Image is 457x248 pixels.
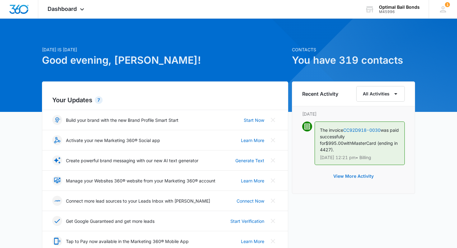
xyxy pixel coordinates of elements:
[95,96,103,104] div: 7
[344,140,352,146] span: with
[325,140,344,146] span: $995.00
[66,117,178,123] p: Build your brand with the new Brand Profile Smart Start
[302,111,405,117] p: [DATE]
[66,238,189,245] p: Tap to Pay now available in the Marketing 360® Mobile App
[244,117,264,123] a: Start Now
[302,90,338,98] h6: Recent Activity
[66,177,215,184] p: Manage your Websites 360® website from your Marketing 360® account
[66,198,210,204] p: Connect more lead sources to your Leads Inbox with [PERSON_NAME]
[320,127,343,133] span: The invoice
[237,198,264,204] a: Connect Now
[292,53,415,68] h1: You have 319 contacts
[268,135,278,145] button: Close
[66,218,155,224] p: Get Google Guaranteed and get more leads
[320,155,399,160] p: [DATE] 12:21 pm • Billing
[48,6,77,12] span: Dashboard
[379,5,420,10] div: account name
[320,127,399,146] span: was paid successfully for
[241,177,264,184] a: Learn More
[66,137,160,144] p: Activate your new Marketing 360® Social app
[52,95,278,105] h2: Your Updates
[356,86,405,102] button: All Activities
[320,140,398,152] span: MasterCard (ending in 4427).
[327,169,380,184] button: View More Activity
[268,155,278,165] button: Close
[230,218,264,224] a: Start Verification
[241,137,264,144] a: Learn More
[343,127,381,133] a: CC92D918-0030
[445,2,450,7] div: notifications count
[268,115,278,125] button: Close
[268,176,278,186] button: Close
[268,196,278,206] button: Close
[292,46,415,53] p: Contacts
[268,216,278,226] button: Close
[42,46,288,53] p: [DATE] is [DATE]
[379,10,420,14] div: account id
[66,157,198,164] p: Create powerful brand messaging with our new AI text generator
[235,157,264,164] a: Generate Text
[42,53,288,68] h1: Good evening, [PERSON_NAME]!
[445,2,450,7] span: 1
[268,236,278,246] button: Close
[241,238,264,245] a: Learn More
